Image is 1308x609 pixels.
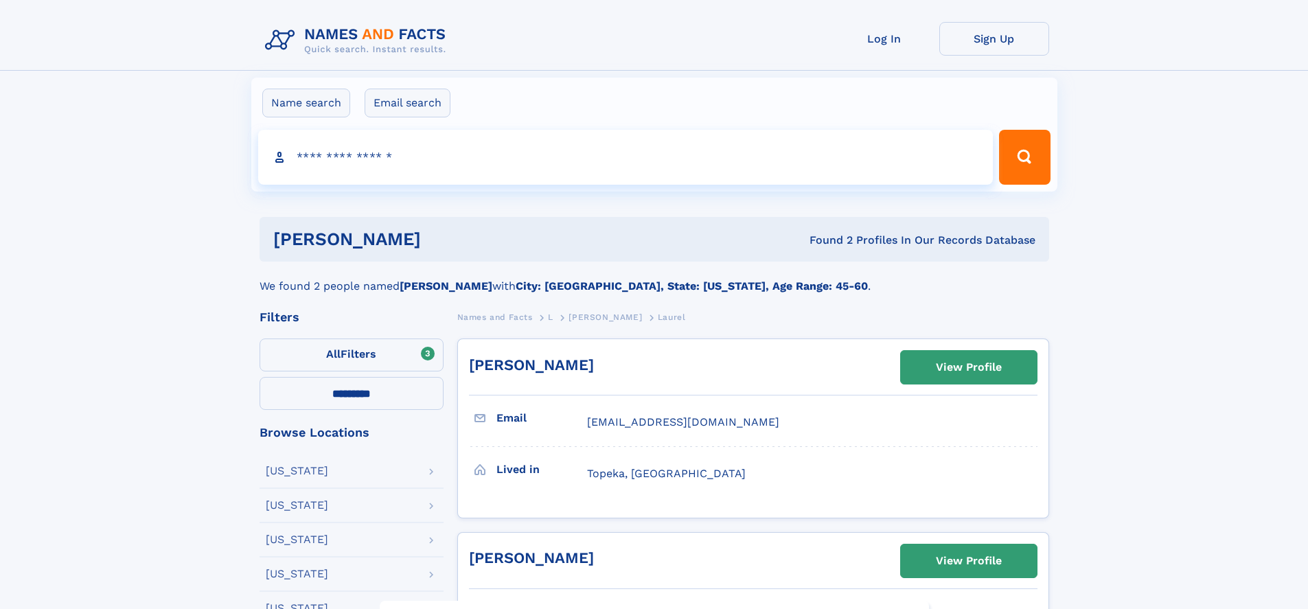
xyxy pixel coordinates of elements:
[936,352,1002,383] div: View Profile
[496,406,587,430] h3: Email
[936,545,1002,577] div: View Profile
[516,279,868,292] b: City: [GEOGRAPHIC_DATA], State: [US_STATE], Age Range: 45-60
[260,262,1049,295] div: We found 2 people named with .
[469,356,594,374] a: [PERSON_NAME]
[266,466,328,476] div: [US_STATE]
[587,415,779,428] span: [EMAIL_ADDRESS][DOMAIN_NAME]
[469,549,594,566] a: [PERSON_NAME]
[587,467,746,480] span: Topeka, [GEOGRAPHIC_DATA]
[258,130,994,185] input: search input
[901,351,1037,384] a: View Profile
[260,311,444,323] div: Filters
[615,233,1035,248] div: Found 2 Profiles In Our Records Database
[262,89,350,117] label: Name search
[260,338,444,371] label: Filters
[266,534,328,545] div: [US_STATE]
[548,312,553,322] span: L
[260,22,457,59] img: Logo Names and Facts
[569,312,642,322] span: [PERSON_NAME]
[999,130,1050,185] button: Search Button
[658,312,686,322] span: Laurel
[457,308,533,325] a: Names and Facts
[939,22,1049,56] a: Sign Up
[273,231,615,248] h1: [PERSON_NAME]
[829,22,939,56] a: Log In
[326,347,341,360] span: All
[901,544,1037,577] a: View Profile
[266,568,328,579] div: [US_STATE]
[260,426,444,439] div: Browse Locations
[400,279,492,292] b: [PERSON_NAME]
[365,89,450,117] label: Email search
[496,458,587,481] h3: Lived in
[569,308,642,325] a: [PERSON_NAME]
[266,500,328,511] div: [US_STATE]
[548,308,553,325] a: L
